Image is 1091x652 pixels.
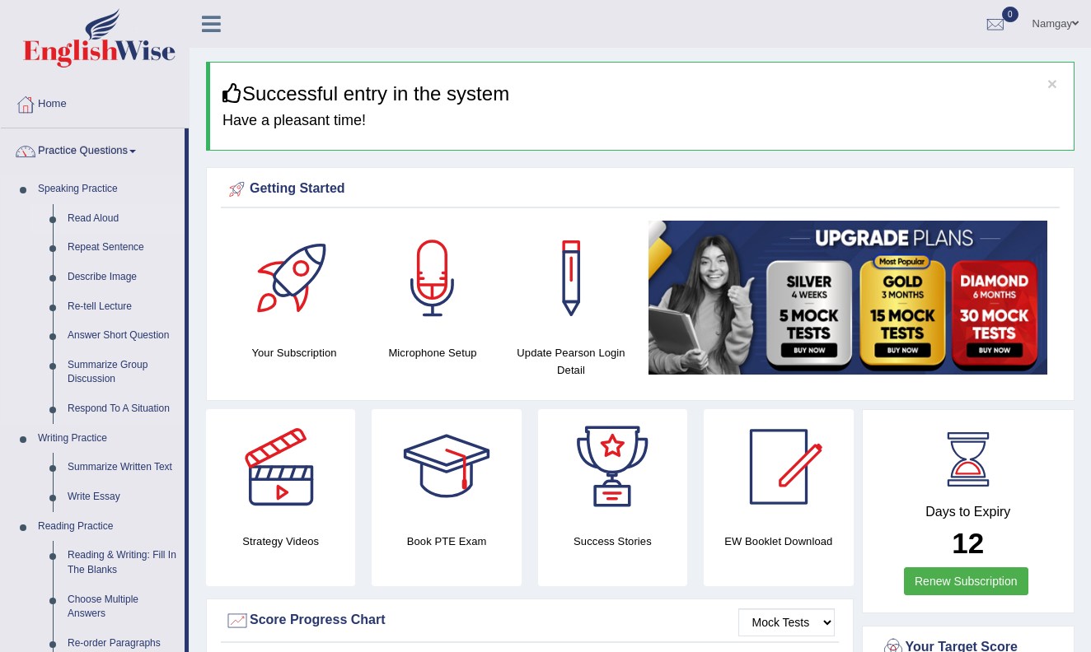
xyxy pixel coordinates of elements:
[60,292,185,322] a: Re-tell Lecture
[538,533,687,550] h4: Success Stories
[60,482,185,512] a: Write Essay
[881,505,1056,519] h4: Days to Expiry
[649,221,1047,375] img: small5.jpg
[904,567,1028,595] a: Renew Subscription
[1,81,189,123] a: Home
[222,113,1061,129] h4: Have a pleasant time!
[30,512,185,542] a: Reading Practice
[1,128,185,170] a: Practice Questions
[60,394,185,424] a: Respond To A Situation
[30,424,185,454] a: Writing Practice
[60,541,185,584] a: Reading & Writing: Fill In The Blanks
[372,344,494,361] h4: Microphone Setup
[952,527,984,559] b: 12
[60,321,185,351] a: Answer Short Question
[372,533,521,550] h4: Book PTE Exam
[30,175,185,204] a: Speaking Practice
[225,608,835,633] div: Score Progress Chart
[60,233,185,263] a: Repeat Sentence
[1002,7,1018,22] span: 0
[222,83,1061,105] h3: Successful entry in the system
[1047,75,1057,92] button: ×
[60,263,185,292] a: Describe Image
[60,204,185,234] a: Read Aloud
[704,533,853,550] h4: EW Booklet Download
[60,351,185,394] a: Summarize Group Discussion
[60,453,185,482] a: Summarize Written Text
[233,344,355,361] h4: Your Subscription
[225,177,1056,202] div: Getting Started
[60,585,185,629] a: Choose Multiple Answers
[510,344,632,379] h4: Update Pearson Login Detail
[206,533,355,550] h4: Strategy Videos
